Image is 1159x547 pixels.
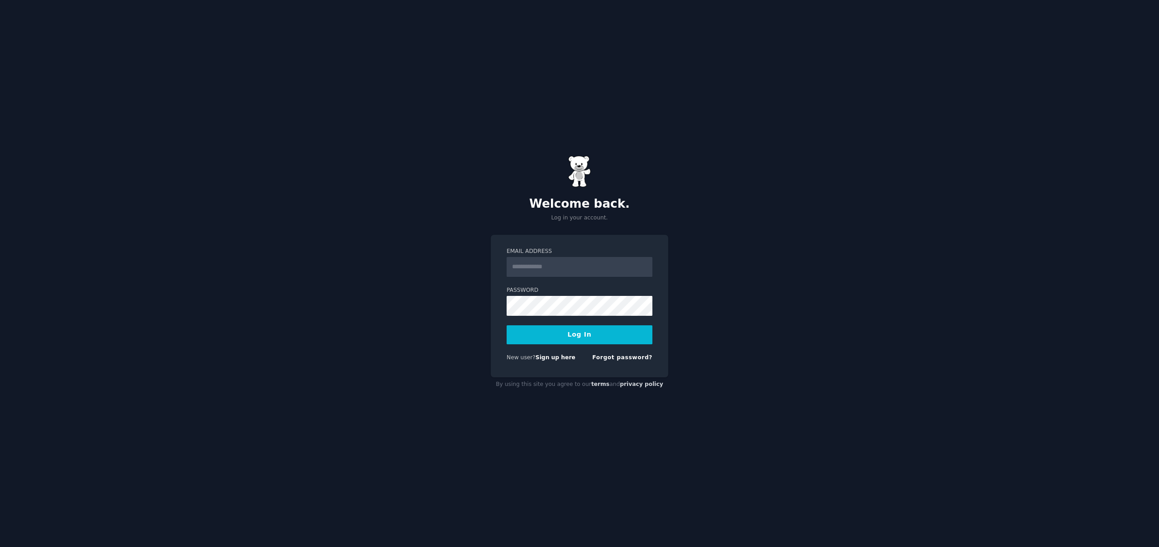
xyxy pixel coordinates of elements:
a: Forgot password? [592,354,652,361]
label: Email Address [507,247,652,256]
a: privacy policy [620,381,663,387]
button: Log In [507,325,652,344]
span: New user? [507,354,536,361]
a: terms [591,381,609,387]
label: Password [507,286,652,295]
p: Log in your account. [491,214,668,222]
h2: Welcome back. [491,197,668,211]
img: Gummy Bear [568,156,591,187]
div: By using this site you agree to our and [491,377,668,392]
a: Sign up here [536,354,575,361]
